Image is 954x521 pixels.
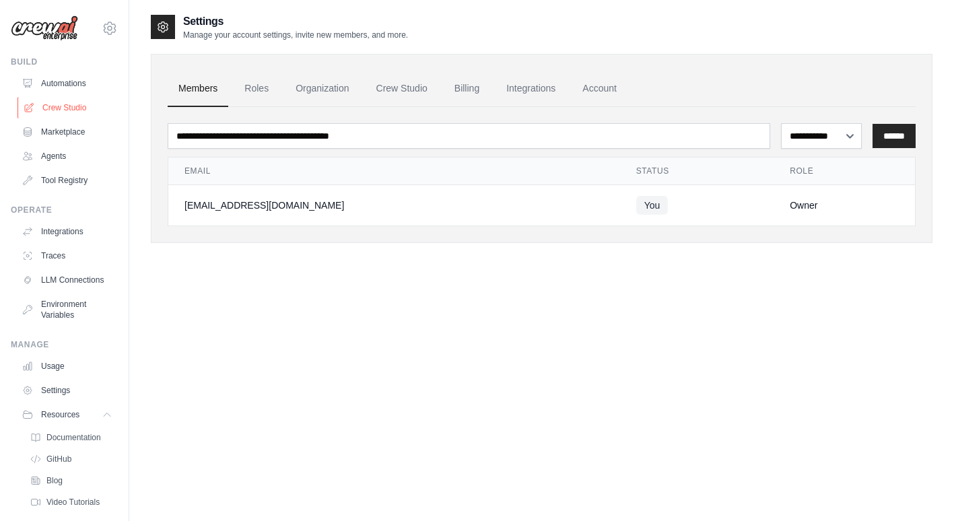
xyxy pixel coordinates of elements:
[168,71,228,107] a: Members
[16,145,118,167] a: Agents
[16,404,118,425] button: Resources
[636,196,669,215] span: You
[16,170,118,191] a: Tool Registry
[24,493,118,512] a: Video Tutorials
[572,71,627,107] a: Account
[16,245,118,267] a: Traces
[24,471,118,490] a: Blog
[24,450,118,468] a: GitHub
[183,30,408,40] p: Manage your account settings, invite new members, and more.
[16,355,118,377] a: Usage
[16,293,118,326] a: Environment Variables
[16,221,118,242] a: Integrations
[16,380,118,401] a: Settings
[16,121,118,143] a: Marketplace
[24,428,118,447] a: Documentation
[285,71,360,107] a: Organization
[496,71,566,107] a: Integrations
[18,97,119,118] a: Crew Studio
[11,57,118,67] div: Build
[11,205,118,215] div: Operate
[11,339,118,350] div: Manage
[46,475,63,486] span: Blog
[184,199,604,212] div: [EMAIL_ADDRESS][DOMAIN_NAME]
[16,269,118,291] a: LLM Connections
[16,73,118,94] a: Automations
[41,409,79,420] span: Resources
[234,71,279,107] a: Roles
[774,158,915,185] th: Role
[46,432,101,443] span: Documentation
[444,71,490,107] a: Billing
[183,13,408,30] h2: Settings
[168,158,620,185] th: Email
[366,71,438,107] a: Crew Studio
[790,199,899,212] div: Owner
[11,15,78,41] img: Logo
[620,158,774,185] th: Status
[46,454,71,464] span: GitHub
[46,497,100,508] span: Video Tutorials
